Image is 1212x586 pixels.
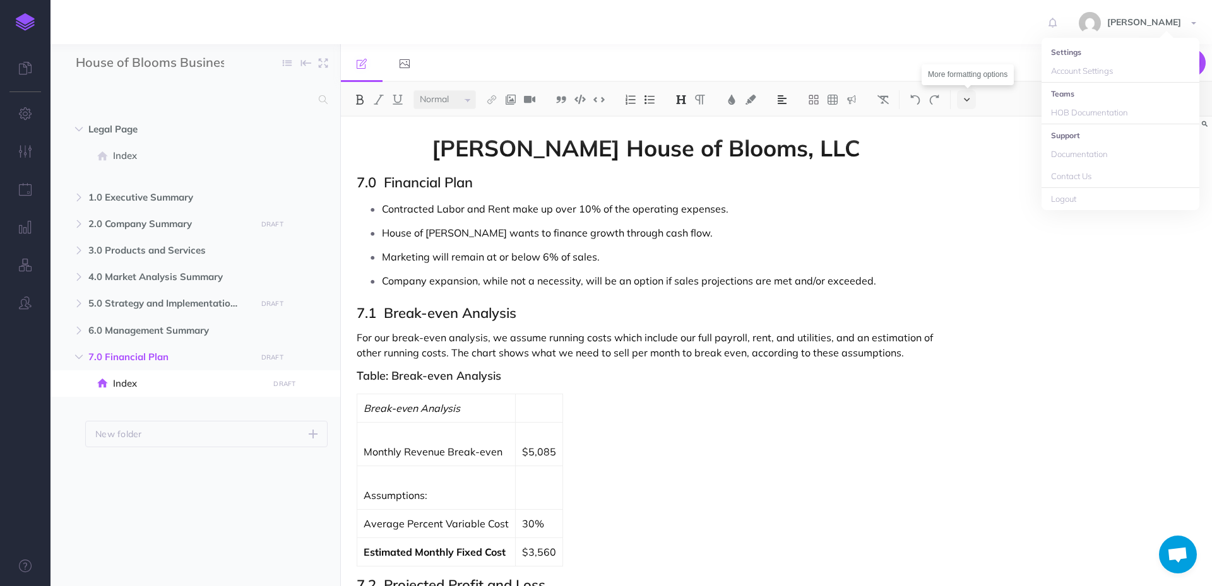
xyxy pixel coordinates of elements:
[95,427,142,441] p: New folder
[76,54,224,73] input: Documentation Name
[827,95,838,105] img: Create table button
[625,95,636,105] img: Ordered list button
[88,349,249,365] span: 7.0 Financial Plan
[382,223,935,242] p: House of [PERSON_NAME] wants to finance growth through cash flow.
[113,376,264,391] span: Index
[357,175,935,190] h2: 7.0 Financial Plan
[1079,12,1101,34] img: 613467c2bdbbe162e16e56425728dab7.jpg
[524,95,535,105] img: Add video button
[88,323,249,338] span: 6.0 Management Summary
[522,544,556,560] p: $3,560
[505,95,516,105] img: Add image button
[382,271,935,290] p: Company expansion, while not a necessity, will be an option if sales projections are met and/or e...
[877,95,889,105] img: Clear styles button
[256,296,288,311] button: DRAFT
[1042,188,1199,210] a: Logout
[382,199,935,218] p: Contracted Labor and Rent make up over 10% of the operating expenses.
[88,269,249,284] span: 4.0 Market Analysis Summary
[382,247,935,266] p: Marketing will remain at or below 6% of sales.
[1042,143,1199,165] a: Documentation
[88,296,249,311] span: 5.0 Strategy and Implementation Summary
[574,95,586,104] img: Code block button
[113,148,264,163] span: Index
[486,95,497,105] img: Link button
[726,95,737,105] img: Text color button
[357,136,935,161] span: [PERSON_NAME] House of Blooms, LLC
[357,330,935,360] p: For our break-even analysis, we assume running costs which include our full payroll, rent, and ut...
[776,95,788,105] img: Alignment dropdown menu button
[1042,86,1199,102] li: Teams
[261,300,283,308] small: DRAFT
[357,370,935,382] h3: Table: Break-even Analysis
[644,95,655,105] img: Unordered list button
[364,546,506,558] strong: Estimated Monthly Fixed Cost
[910,95,921,105] img: Undo
[1159,536,1197,573] a: Open chat
[593,95,605,104] img: Inline code button
[694,95,706,105] img: Paragraph button
[745,95,756,105] img: Text background color button
[373,95,384,105] img: Italic button
[364,402,460,414] em: Break-even Analysis
[1042,165,1199,187] a: Contact Us
[357,305,935,320] h2: 7.1 Break-even Analysis
[675,95,687,105] img: Headings dropdown button
[88,216,249,231] span: 2.0 Company Summary
[261,353,283,361] small: DRAFT
[85,421,328,447] button: New folder
[261,220,283,228] small: DRAFT
[1042,102,1199,124] a: HOB Documentation
[364,488,509,503] p: Assumptions:
[555,95,567,105] img: Blockquote button
[256,350,288,365] button: DRAFT
[1101,16,1187,28] span: [PERSON_NAME]
[846,95,857,105] img: Callout dropdown menu button
[256,217,288,231] button: DRAFT
[364,444,509,459] p: Monthly Revenue Break-even
[392,95,403,105] img: Underline button
[1042,44,1199,60] li: Settings
[76,88,311,111] input: Search
[364,516,509,531] p: Average Percent Variable Cost
[929,95,940,105] img: Redo
[522,516,556,531] p: 30%
[354,95,365,105] img: Bold button
[88,243,249,258] span: 3.0 Products and Services
[1042,127,1199,143] li: Support
[16,13,35,31] img: logo-mark.svg
[88,122,249,137] span: Legal Page
[88,190,249,205] span: 1.0 Executive Summary
[522,444,556,459] p: $5,085
[273,380,295,388] small: DRAFT
[269,377,300,391] button: DRAFT
[1042,60,1199,82] a: Account Settings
